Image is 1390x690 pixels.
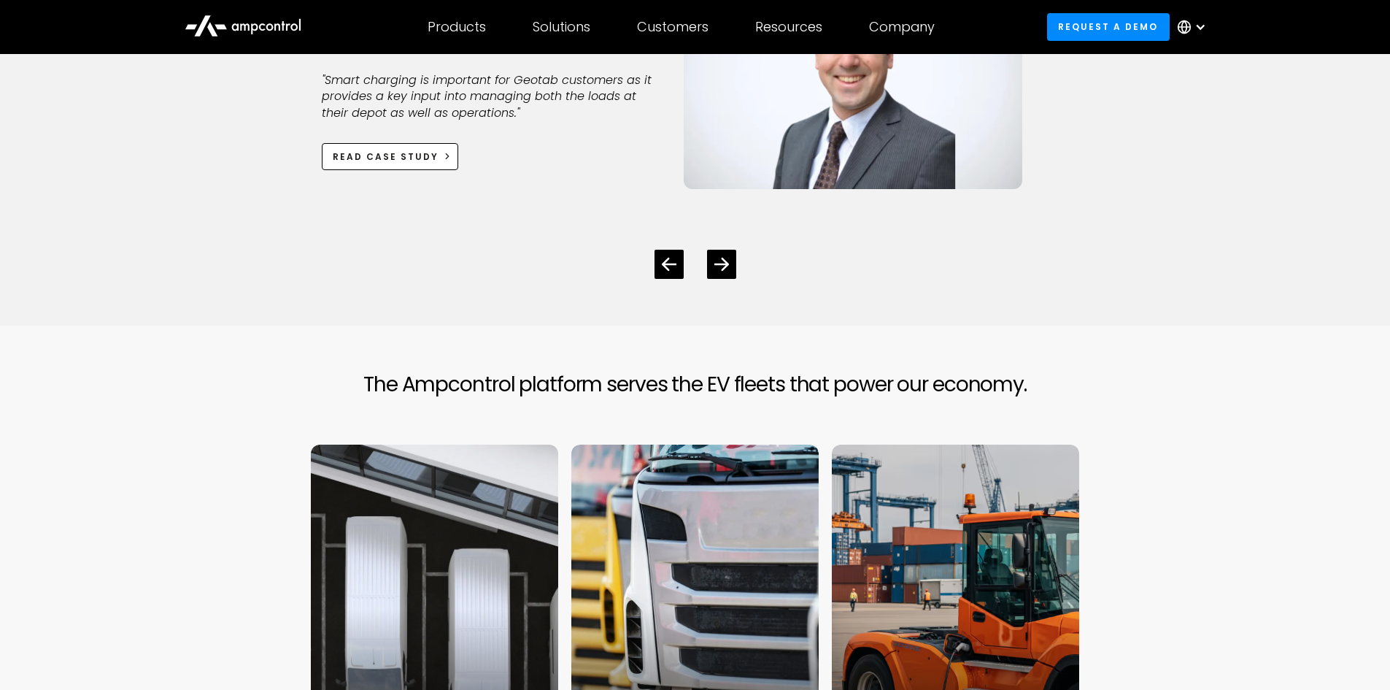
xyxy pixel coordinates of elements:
div: Previous slide [655,250,684,279]
div: Customers [637,19,708,35]
h2: The Ampcontrol platform serves the EV fleets that power our economy. [363,372,1027,397]
div: Solutions [533,19,590,35]
a: Read case study [322,143,459,170]
div: Read case study [333,150,439,164]
div: Resources [755,19,822,35]
div: Company [869,19,935,35]
p: "Smart charging is important for Geotab customers as it provides a key input into managing both t... [322,72,660,121]
div: Products [428,19,486,35]
div: Next slide [707,250,736,279]
a: Request a demo [1047,13,1170,40]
